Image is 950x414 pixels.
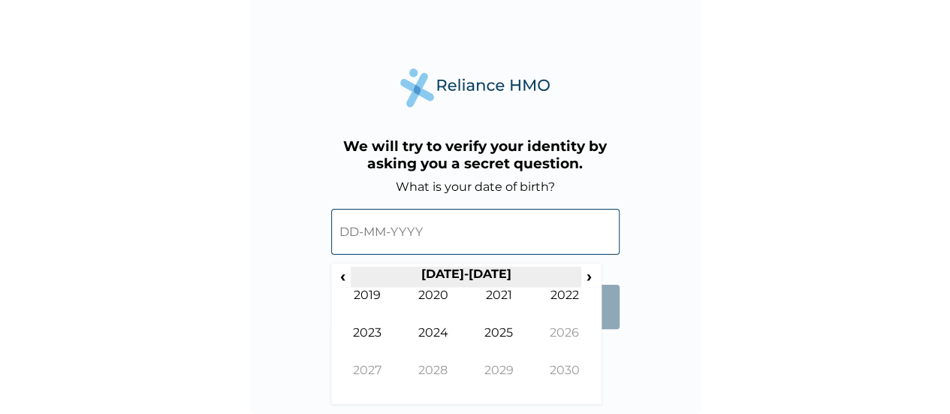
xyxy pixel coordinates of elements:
[581,267,598,286] span: ›
[335,267,351,286] span: ‹
[351,267,581,288] th: [DATE]-[DATE]
[400,325,466,363] td: 2024
[466,325,532,363] td: 2025
[335,288,401,325] td: 2019
[532,363,598,400] td: 2030
[331,209,620,255] input: DD-MM-YYYY
[466,363,532,400] td: 2029
[466,288,532,325] td: 2021
[400,363,466,400] td: 2028
[400,68,550,107] img: Reliance Health's Logo
[335,363,401,400] td: 2027
[400,288,466,325] td: 2020
[335,325,401,363] td: 2023
[396,180,555,194] label: What is your date of birth?
[532,325,598,363] td: 2026
[331,137,620,172] h3: We will try to verify your identity by asking you a secret question.
[532,288,598,325] td: 2022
